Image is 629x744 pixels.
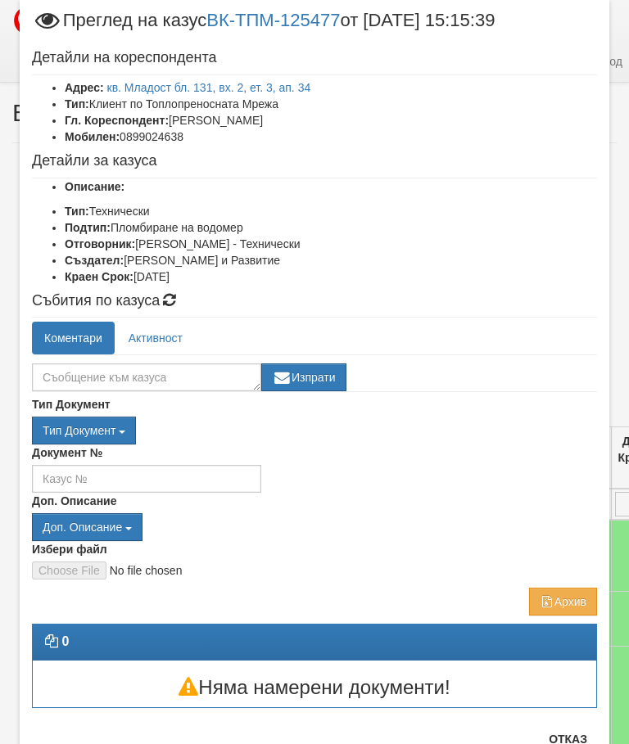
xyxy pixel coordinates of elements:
a: кв. Младост бл. 131, вх. 2, ет. 3, ап. 34 [107,81,311,94]
b: Създател: [65,254,124,267]
li: [PERSON_NAME] и Развитие [65,252,597,268]
a: Коментари [32,322,115,354]
b: Описание: [65,180,124,193]
a: ВК-ТПМ-125477 [206,10,340,30]
div: Двоен клик, за изчистване на избраната стойност. [32,513,597,541]
span: Тип Документ [43,424,115,437]
strong: 0 [61,634,69,648]
button: Изпрати [261,363,346,391]
b: Гл. Кореспондент: [65,114,169,127]
span: Доп. Описание [43,521,122,534]
b: Подтип: [65,221,111,234]
label: Тип Документ [32,396,111,413]
div: Двоен клик, за изчистване на избраната стойност. [32,417,597,444]
button: Архив [529,588,597,615]
h4: Детайли за казуса [32,153,597,169]
input: Казус № [32,465,261,493]
b: Мобилен: [65,130,120,143]
li: Технически [65,203,597,219]
b: Отговорник: [65,237,135,250]
b: Краен Срок: [65,270,133,283]
label: Доп. Описание [32,493,116,509]
li: [PERSON_NAME] [65,112,597,129]
li: [DATE] [65,268,597,285]
b: Тип: [65,97,89,110]
a: Активност [116,322,195,354]
label: Избери файл [32,541,107,557]
button: Тип Документ [32,417,136,444]
h4: Детайли на кореспондента [32,50,597,66]
label: Документ № [32,444,102,461]
span: Преглед на казус от [DATE] 15:15:39 [32,11,495,42]
li: [PERSON_NAME] - Технически [65,236,597,252]
li: Клиент по Топлопреносната Мрежа [65,96,597,112]
b: Тип: [65,205,89,218]
h3: Няма намерени документи! [33,677,596,698]
b: Адрес: [65,81,104,94]
li: Пломбиране на водомер [65,219,597,236]
button: Доп. Описание [32,513,143,541]
h4: Събития по казуса [32,293,597,309]
li: 0899024638 [65,129,597,145]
